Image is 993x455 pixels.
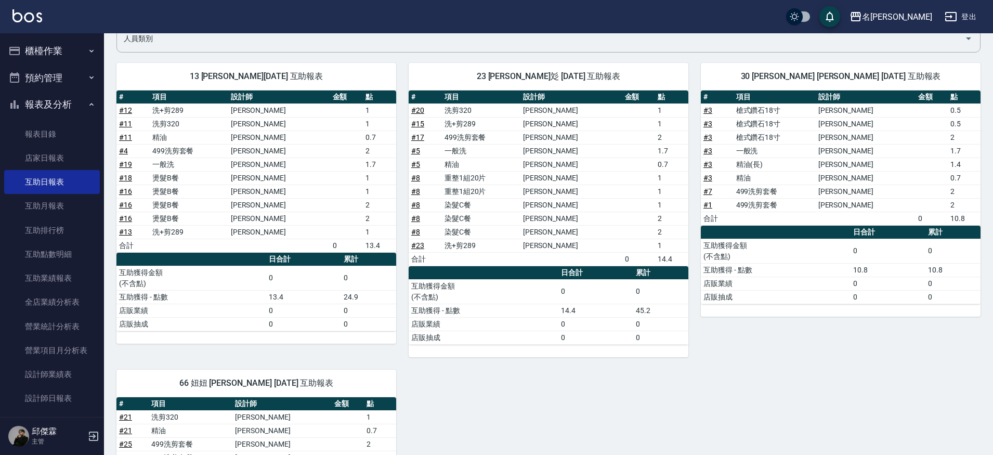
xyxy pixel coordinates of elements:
[341,253,396,266] th: 累計
[655,117,688,131] td: 1
[633,304,688,317] td: 45.2
[119,214,132,223] a: #16
[119,187,132,196] a: #16
[713,71,968,82] span: 30 [PERSON_NAME] [PERSON_NAME] [DATE] 互助報表
[341,317,396,331] td: 0
[633,266,688,280] th: 累計
[916,212,948,225] td: 0
[862,10,932,23] div: 名[PERSON_NAME]
[4,315,100,339] a: 營業統計分析表
[703,133,712,141] a: #3
[116,304,266,317] td: 店販業績
[734,144,816,158] td: 一般洗
[341,290,396,304] td: 24.9
[442,171,520,185] td: 重整1組20片
[364,424,396,437] td: 0.7
[119,228,132,236] a: #13
[232,410,332,424] td: [PERSON_NAME]
[32,437,85,446] p: 主管
[622,252,656,266] td: 0
[442,185,520,198] td: 重整1組20片
[150,171,228,185] td: 燙髮B餐
[734,103,816,117] td: 槍式鑽石18寸
[442,198,520,212] td: 染髮C餐
[703,187,712,196] a: #7
[816,103,916,117] td: [PERSON_NAME]
[948,212,981,225] td: 10.8
[520,144,622,158] td: [PERSON_NAME]
[701,90,734,104] th: #
[363,198,396,212] td: 2
[655,225,688,239] td: 2
[816,131,916,144] td: [PERSON_NAME]
[228,198,330,212] td: [PERSON_NAME]
[520,198,622,212] td: [PERSON_NAME]
[701,212,734,225] td: 合計
[411,120,424,128] a: #15
[150,131,228,144] td: 精油
[558,279,633,304] td: 0
[411,133,424,141] a: #17
[851,290,925,304] td: 0
[149,424,232,437] td: 精油
[816,185,916,198] td: [PERSON_NAME]
[655,198,688,212] td: 1
[363,158,396,171] td: 1.7
[330,239,363,252] td: 0
[119,174,132,182] a: #18
[948,103,981,117] td: 0.5
[12,9,42,22] img: Logo
[409,90,688,266] table: a dense table
[442,131,520,144] td: 499洗剪套餐
[409,317,558,331] td: 店販業績
[703,120,712,128] a: #3
[734,131,816,144] td: 槍式鑽石18寸
[734,171,816,185] td: 精油
[232,397,332,411] th: 設計師
[150,90,228,104] th: 項目
[520,158,622,171] td: [PERSON_NAME]
[558,331,633,344] td: 0
[409,266,688,345] table: a dense table
[4,266,100,290] a: 互助業績報表
[363,144,396,158] td: 2
[411,228,420,236] a: #8
[119,133,132,141] a: #11
[734,198,816,212] td: 499洗剪套餐
[266,304,341,317] td: 0
[119,440,132,448] a: #25
[655,252,688,266] td: 14.4
[129,378,384,388] span: 66 妞妞 [PERSON_NAME] [DATE] 互助報表
[816,117,916,131] td: [PERSON_NAME]
[948,90,981,104] th: 點
[266,317,341,331] td: 0
[819,6,840,27] button: save
[228,90,330,104] th: 設計師
[851,239,925,263] td: 0
[816,171,916,185] td: [PERSON_NAME]
[266,253,341,266] th: 日合計
[655,171,688,185] td: 1
[228,171,330,185] td: [PERSON_NAME]
[411,187,420,196] a: #8
[520,239,622,252] td: [PERSON_NAME]
[121,30,960,48] input: 人員名稱
[409,331,558,344] td: 店販抽成
[845,6,936,28] button: 名[PERSON_NAME]
[363,117,396,131] td: 1
[4,146,100,170] a: 店家日報表
[363,239,396,252] td: 13.4
[116,317,266,331] td: 店販抽成
[228,185,330,198] td: [PERSON_NAME]
[150,225,228,239] td: 洗+剪289
[4,194,100,218] a: 互助月報表
[364,437,396,451] td: 2
[948,144,981,158] td: 1.7
[116,90,150,104] th: #
[960,30,977,47] button: Open
[734,90,816,104] th: 項目
[701,90,981,226] table: a dense table
[703,201,712,209] a: #1
[558,317,633,331] td: 0
[4,64,100,92] button: 預約管理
